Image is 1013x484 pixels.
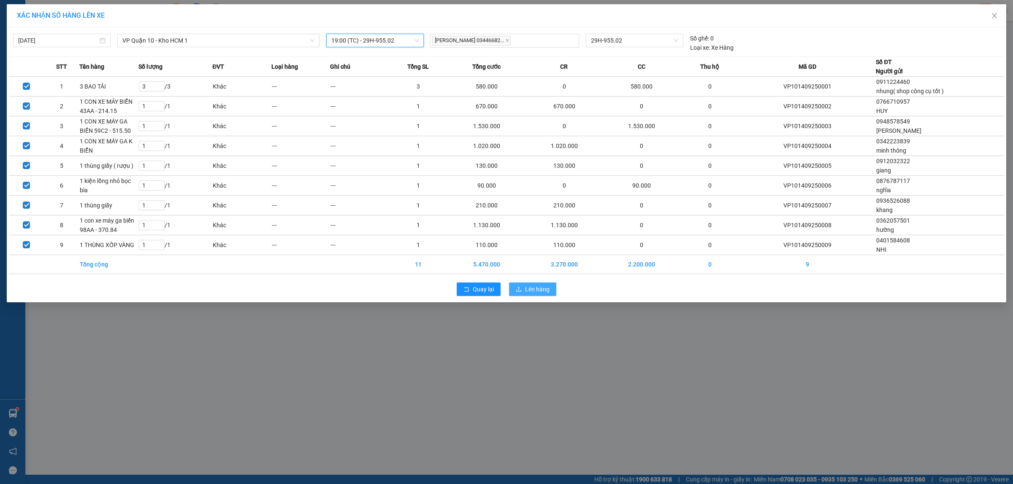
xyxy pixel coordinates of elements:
[525,156,603,176] td: 130.000
[271,136,330,156] td: ---
[876,187,891,194] span: nghĩa
[560,62,568,71] span: CR
[603,255,681,274] td: 2.200.000
[330,136,389,156] td: ---
[138,97,213,116] td: / 1
[212,215,271,235] td: Khác
[79,235,138,255] td: 1 THÙNG XỐP VÀNG
[448,235,525,255] td: 110.000
[690,34,714,43] div: 0
[876,226,894,233] span: hường
[876,78,910,85] span: 0911224460
[680,235,739,255] td: 0
[603,97,681,116] td: 0
[448,77,525,97] td: 580.000
[473,285,494,294] span: Quay lại
[525,215,603,235] td: 1.130.000
[690,43,734,52] div: Xe Hàng
[680,215,739,235] td: 0
[389,97,447,116] td: 1
[56,4,167,15] strong: PHIẾU DÁN LÊN HÀNG
[739,196,876,215] td: VP101409250007
[432,36,511,46] span: [PERSON_NAME] 03446682...
[525,176,603,196] td: 0
[448,196,525,215] td: 210.000
[700,62,719,71] span: Thu hộ
[525,235,603,255] td: 110.000
[331,34,419,47] span: 19:00 (TC) - 29H-955.02
[389,176,447,196] td: 1
[44,235,80,255] td: 9
[79,77,138,97] td: 3 BAO TẢI
[389,136,447,156] td: 1
[448,97,525,116] td: 670.000
[389,255,447,274] td: 11
[603,136,681,156] td: 0
[739,97,876,116] td: VP101409250002
[876,207,893,213] span: khang
[680,255,739,274] td: 0
[876,147,906,154] span: minh thông
[876,177,910,184] span: 0876787117
[525,285,550,294] span: Lên hàng
[138,196,213,215] td: / 1
[876,237,910,244] span: 0401584608
[138,235,213,255] td: / 1
[680,116,739,136] td: 0
[330,77,389,97] td: ---
[138,136,213,156] td: / 1
[690,34,709,43] span: Số ghế:
[271,156,330,176] td: ---
[525,97,603,116] td: 670.000
[603,235,681,255] td: 0
[79,255,138,274] td: Tổng cộng
[212,196,271,215] td: Khác
[876,167,891,174] span: giang
[56,62,67,71] span: STT
[680,176,739,196] td: 0
[330,97,389,116] td: ---
[739,255,876,274] td: 9
[44,176,80,196] td: 6
[44,215,80,235] td: 8
[79,215,138,235] td: 1 con xe máy ga biển 98AA - 370.84
[876,118,910,125] span: 0948578549
[138,62,163,71] span: Số lượng
[79,176,138,196] td: 1 kiện lồng nhỏ bọc bìa
[638,62,645,71] span: CC
[603,77,681,97] td: 580.000
[138,156,213,176] td: / 1
[330,116,389,136] td: ---
[271,196,330,215] td: ---
[876,138,910,145] span: 0342223839
[463,286,469,293] span: rollback
[389,215,447,235] td: 1
[525,255,603,274] td: 3.270.000
[603,176,681,196] td: 90.000
[448,116,525,136] td: 1.530.000
[876,108,888,114] span: HUY
[799,62,816,71] span: Mã GD
[212,235,271,255] td: Khác
[680,136,739,156] td: 0
[739,235,876,255] td: VP101409250009
[525,116,603,136] td: 0
[53,17,170,26] span: Ngày in phiếu: 10:27 ngày
[18,36,98,45] input: 14/09/2025
[138,77,213,97] td: / 3
[448,136,525,156] td: 1.020.000
[680,77,739,97] td: 0
[271,176,330,196] td: ---
[991,12,998,19] span: close
[73,29,155,44] span: CÔNG TY TNHH CHUYỂN PHÁT NHANH BẢO AN
[472,62,501,71] span: Tổng cước
[876,217,910,224] span: 0362057501
[271,77,330,97] td: ---
[739,136,876,156] td: VP101409250004
[591,34,678,47] span: 29H-955.02
[330,215,389,235] td: ---
[603,116,681,136] td: 1.530.000
[603,196,681,215] td: 0
[448,176,525,196] td: 90.000
[44,196,80,215] td: 7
